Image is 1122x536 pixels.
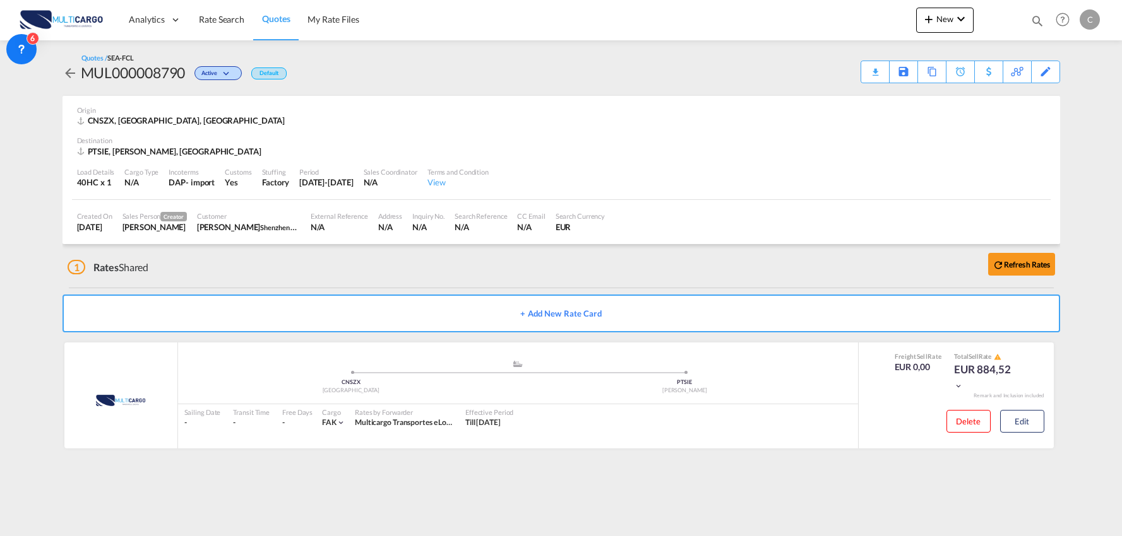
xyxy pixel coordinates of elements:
button: Edit [1000,410,1044,433]
span: New [921,14,969,24]
span: Shenzhen SinoWin International Logistics Co., Ltd [260,222,408,232]
div: Free Days [282,407,313,417]
div: PTSIE, Sines, Europe [77,146,265,157]
div: EUR 884,52 [954,362,1017,392]
div: - import [186,177,215,188]
span: Multicargo Transportes e Logistica [355,417,468,427]
md-icon: icon-magnify [1030,14,1044,28]
span: Rate Search [199,14,244,25]
span: Till [DATE] [465,417,501,427]
button: icon-plus 400-fgNewicon-chevron-down [916,8,974,33]
div: [GEOGRAPHIC_DATA] [184,387,518,395]
div: Origin [77,105,1046,115]
md-icon: icon-refresh [993,259,1004,271]
div: C [1080,9,1100,30]
div: EUR 0,00 [895,361,942,373]
span: Quotes [262,13,290,24]
div: Transit Time [233,407,270,417]
div: Customer [197,211,301,221]
button: Delete [946,410,991,433]
div: Effective Period [465,407,513,417]
div: N/A [412,221,445,233]
button: icon-refreshRefresh Rates [988,253,1055,276]
div: N/A [378,221,402,233]
span: Help [1052,9,1073,30]
b: Refresh Rates [1004,260,1051,269]
button: + Add New Rate Card [63,294,1060,332]
div: Incoterms [169,167,215,177]
md-icon: icon-chevron-down [953,11,969,26]
div: Multicargo Transportes e Logistica [355,417,453,428]
div: CC Email [517,211,545,221]
div: Terms and Condition [427,167,489,177]
div: EUR [556,221,606,233]
span: Rates [93,261,119,273]
div: N/A [455,221,507,233]
div: [PERSON_NAME] [518,387,852,395]
div: Change Status Here [194,66,242,80]
div: Search Currency [556,211,606,221]
md-icon: icon-chevron-down [220,71,236,78]
div: Freight Rate [895,352,942,361]
div: Yes [225,177,251,188]
span: Sell [969,352,979,360]
span: 1 [68,260,86,274]
div: icon-arrow-left [63,62,81,83]
div: PTSIE [518,378,852,387]
div: icon-magnify [1030,14,1044,33]
md-icon: icon-plus 400-fg [921,11,936,26]
div: Customs [225,167,251,177]
button: icon-alert [993,352,1001,362]
div: Shared [68,260,149,274]
div: CNSZX, Shenzhen, Asia [77,115,289,126]
span: My Rate Files [307,14,359,25]
div: Period [299,167,354,177]
span: Sell [917,352,928,360]
img: 82db67801a5411eeacfdbd8acfa81e61.png [19,6,104,34]
div: CNSZX [184,378,518,387]
div: Cargo [322,407,345,417]
div: Save As Template [890,61,917,83]
div: Change Status Here [185,62,245,83]
div: - [282,417,285,428]
div: DAP [169,177,186,188]
div: Default [251,67,286,79]
div: View [427,177,489,188]
div: Help [1052,9,1080,32]
div: Till 11 Sep 2026 [465,417,501,428]
div: Stuffing [262,167,289,177]
div: N/A [124,177,158,188]
div: N/A [311,221,368,233]
div: - [233,417,270,428]
div: Load Details [77,167,115,177]
span: Analytics [129,13,165,26]
md-icon: icon-alert [994,353,1001,361]
div: Created On [77,211,112,221]
div: Destination [77,136,1046,145]
div: Sales Person [122,211,187,221]
div: N/A [364,177,417,188]
span: Creator [160,212,186,221]
div: Sailing Date [184,407,221,417]
div: 11 Sep 2026 [299,177,354,188]
div: Quote PDF is not available at this time [868,61,883,73]
div: Address [378,211,402,221]
md-icon: icon-chevron-down [954,382,963,390]
div: Remark and Inclusion included [964,392,1054,399]
span: Active [201,69,220,81]
div: Search Reference [455,211,507,221]
div: N/A [517,221,545,233]
div: MUL000008790 [81,62,186,83]
div: External Reference [311,211,368,221]
md-icon: icon-arrow-left [63,66,78,81]
div: - [184,417,221,428]
md-icon: icon-download [868,63,883,73]
img: MultiCargo [79,385,162,416]
div: 40HC x 1 [77,177,115,188]
span: SEA-FCL [107,54,134,62]
div: Inquiry No. [412,211,445,221]
span: FAK [322,417,337,427]
div: Factory Stuffing [262,177,289,188]
div: Cesar Teixeira [122,221,187,233]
